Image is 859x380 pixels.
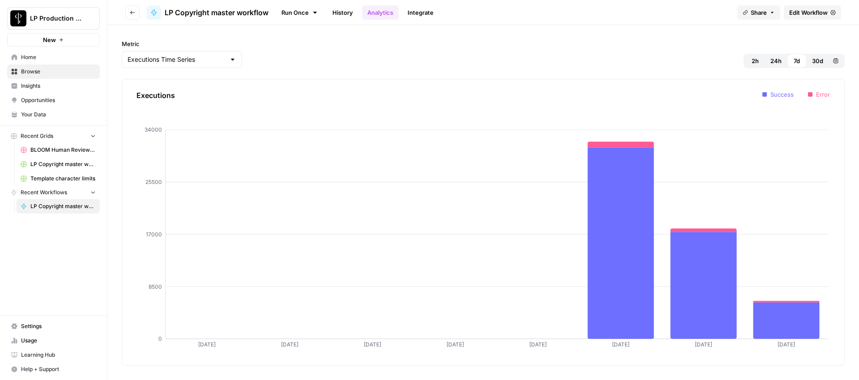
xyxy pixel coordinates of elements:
[737,5,780,20] button: Share
[30,14,84,23] span: LP Production Workloads
[784,5,841,20] a: Edit Workflow
[402,5,439,20] a: Integrate
[7,93,100,107] a: Opportunities
[281,341,298,348] tspan: [DATE]
[17,171,100,186] a: Template character limits
[17,199,100,213] a: LP Copyright master workflow
[794,56,800,65] span: 7d
[276,5,323,20] a: Run Once
[165,7,268,18] span: LP Copyright master workflow
[327,5,358,20] a: History
[7,362,100,376] button: Help + Support
[7,79,100,93] a: Insights
[612,341,629,348] tspan: [DATE]
[21,82,96,90] span: Insights
[198,341,216,348] tspan: [DATE]
[147,5,268,20] a: LP Copyright master workflow
[364,341,381,348] tspan: [DATE]
[21,365,96,373] span: Help + Support
[7,129,100,143] button: Recent Grids
[7,333,100,348] a: Usage
[43,35,56,44] span: New
[745,54,765,68] button: 2h
[145,179,162,185] tspan: 25500
[17,143,100,157] a: BLOOM Human Review (ver2)
[812,56,823,65] span: 30d
[21,68,96,76] span: Browse
[30,202,96,210] span: LP Copyright master workflow
[778,341,795,348] tspan: [DATE]
[21,96,96,104] span: Opportunities
[362,5,399,20] a: Analytics
[7,319,100,333] a: Settings
[21,351,96,359] span: Learning Hub
[808,90,830,99] li: Error
[695,341,712,348] tspan: [DATE]
[21,53,96,61] span: Home
[122,39,242,48] label: Metric
[21,132,53,140] span: Recent Grids
[447,341,464,348] tspan: [DATE]
[30,146,96,154] span: BLOOM Human Review (ver2)
[807,54,829,68] button: 30d
[529,341,547,348] tspan: [DATE]
[21,322,96,330] span: Settings
[7,64,100,79] a: Browse
[765,54,787,68] button: 24h
[10,10,26,26] img: LP Production Workloads Logo
[30,175,96,183] span: Template character limits
[7,50,100,64] a: Home
[7,186,100,199] button: Recent Workflows
[7,107,100,122] a: Your Data
[149,283,162,290] tspan: 8500
[158,335,162,342] tspan: 0
[128,55,225,64] input: Executions Time Series
[762,90,794,99] li: Success
[17,157,100,171] a: LP Copyright master workflow Grid
[145,126,162,133] tspan: 34000
[7,348,100,362] a: Learning Hub
[7,33,100,47] button: New
[751,8,767,17] span: Share
[770,56,782,65] span: 24h
[21,188,67,196] span: Recent Workflows
[752,56,759,65] span: 2h
[21,111,96,119] span: Your Data
[30,160,96,168] span: LP Copyright master workflow Grid
[789,8,828,17] span: Edit Workflow
[7,7,100,30] button: Workspace: LP Production Workloads
[146,231,162,238] tspan: 17000
[21,337,96,345] span: Usage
